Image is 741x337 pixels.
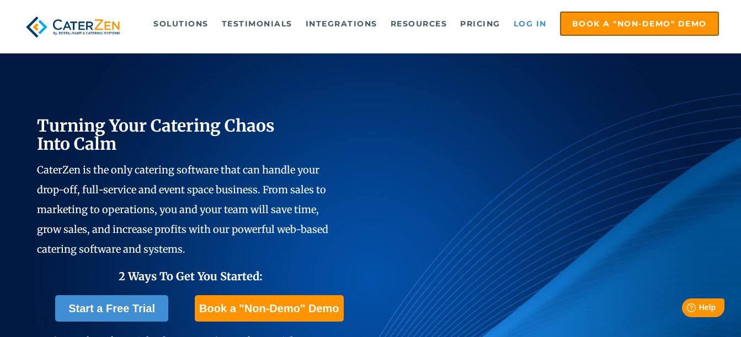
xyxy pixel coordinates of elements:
[216,13,298,35] a: Testimonials
[195,295,343,322] a: Book a "Non-Demo" Demo
[37,164,328,256] span: CaterZen is the only catering software that can handle your drop-off, full-service and event spac...
[55,295,168,322] a: Start a Free Trial
[37,115,275,154] span: Turning Your Catering Chaos Into Calm
[508,13,552,35] a: Log in
[300,13,383,35] a: Integrations
[119,269,263,283] span: 2 Ways To Get You Started:
[385,13,453,35] a: Resources
[148,13,214,35] a: Solutions
[455,13,506,35] a: Pricing
[22,12,123,42] img: caterzen
[560,12,719,36] a: Book a "Non-Demo" Demo
[643,294,729,325] iframe: Help widget launcher
[141,12,719,36] div: Navigation Menu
